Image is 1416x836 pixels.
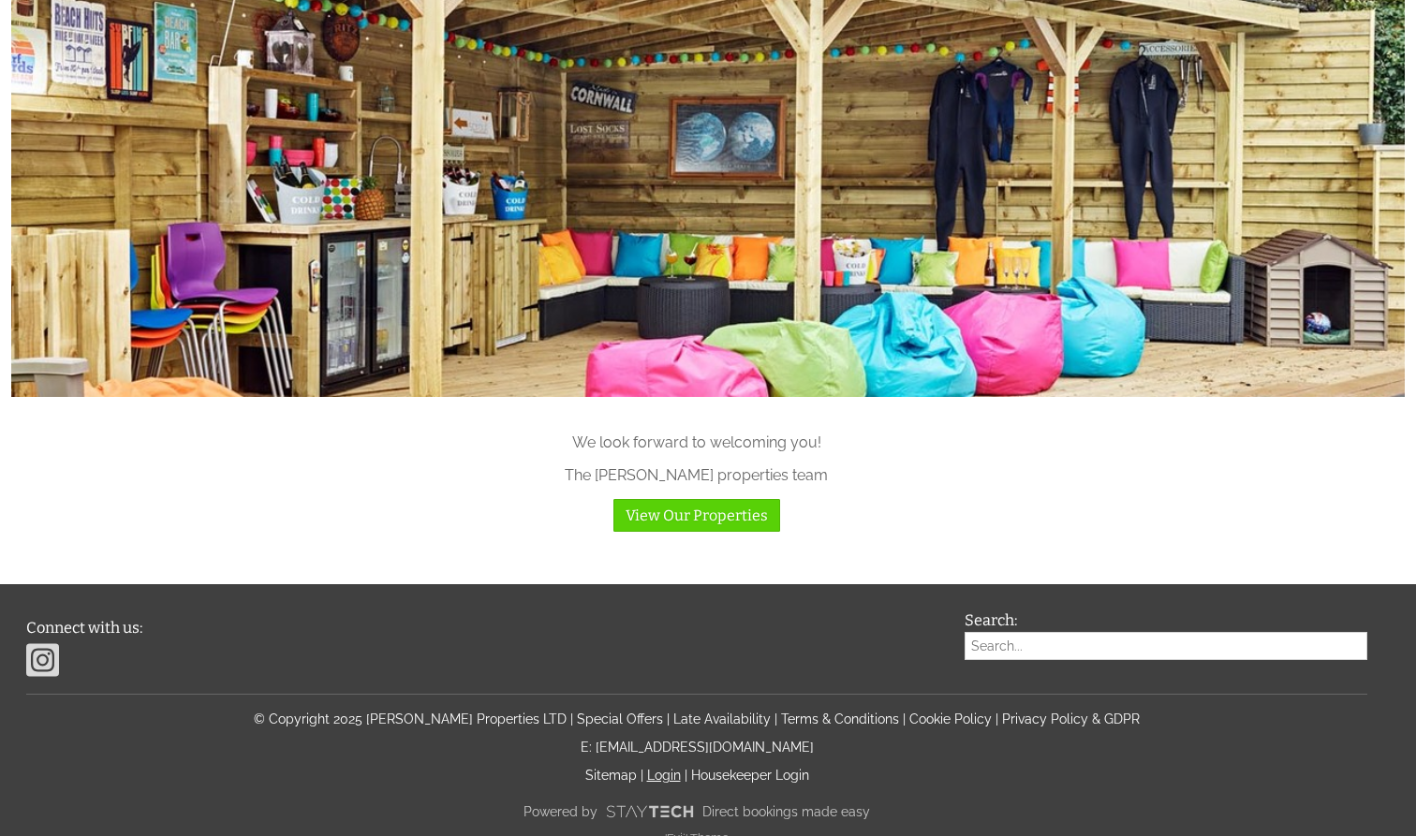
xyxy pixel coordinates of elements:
input: Search... [965,632,1367,660]
span: | [996,711,998,726]
span: | [774,711,777,726]
span: | [903,711,906,726]
span: | [685,768,687,783]
span: | [570,711,573,726]
h3: Connect with us: [26,619,938,637]
span: | [667,711,670,726]
a: Login [647,768,681,783]
p: We look forward to welcoming you! [317,433,1076,451]
a: E: [EMAIL_ADDRESS][DOMAIN_NAME] [581,740,814,755]
a: Sitemap [585,768,637,783]
img: scrumpy.png [605,800,695,823]
a: Late Availability [673,711,771,726]
a: View Our Properties [613,499,780,532]
a: Special Offers [577,711,663,726]
img: Instagram [26,641,59,679]
p: The [PERSON_NAME] properties team [317,466,1076,484]
span: | [641,768,643,783]
h3: Search: [965,611,1367,629]
a: Terms & Conditions [781,711,899,726]
a: Cookie Policy [909,711,992,726]
a: Housekeeper Login [691,768,809,783]
a: © Copyright 2025 [PERSON_NAME] Properties LTD [254,711,567,726]
a: Privacy Policy & GDPR [1002,711,1140,726]
a: Powered byDirect bookings made easy [26,796,1367,828]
